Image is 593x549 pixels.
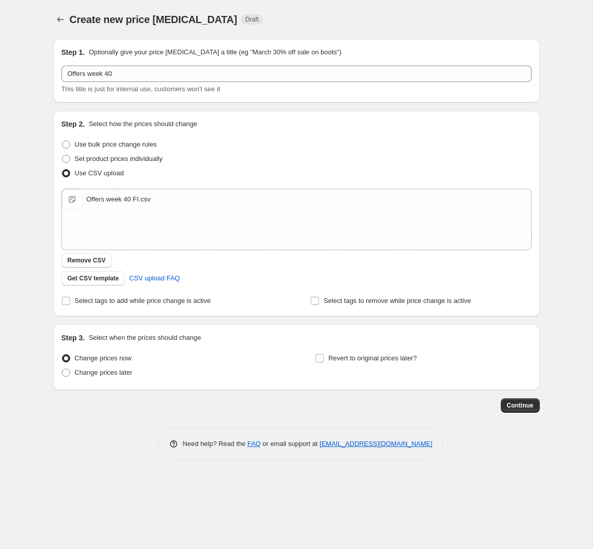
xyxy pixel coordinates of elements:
h2: Step 3. [61,333,85,343]
button: Price change jobs [53,12,68,27]
span: Use bulk price change rules [75,140,157,148]
span: This title is just for internal use, customers won't see it [61,85,220,93]
h2: Step 2. [61,119,85,129]
span: CSV upload FAQ [129,273,180,283]
span: Change prices now [75,354,132,362]
span: Remove CSV [68,256,106,265]
span: Continue [507,401,534,410]
span: or email support at [261,440,320,448]
span: Revert to original prices later? [328,354,417,362]
p: Select how the prices should change [89,119,197,129]
a: FAQ [247,440,261,448]
span: Use CSV upload [75,169,124,177]
span: Select tags to remove while price change is active [324,297,471,304]
p: Select when the prices should change [89,333,201,343]
span: Select tags to add while price change is active [75,297,211,304]
span: Draft [245,15,259,24]
h2: Step 1. [61,47,85,57]
a: [EMAIL_ADDRESS][DOMAIN_NAME] [320,440,432,448]
span: Change prices later [75,369,133,376]
input: 30% off holiday sale [61,66,532,82]
span: Get CSV template [68,274,119,282]
button: Remove CSV [61,253,112,268]
span: Set product prices individually [75,155,163,162]
button: Continue [501,398,540,413]
span: Need help? Read the [183,440,248,448]
div: Offers week 40 FI.csv [87,194,151,205]
a: CSV upload FAQ [123,270,186,287]
button: Get CSV template [61,271,125,286]
p: Optionally give your price [MEDICAL_DATA] a title (eg "March 30% off sale on boots") [89,47,341,57]
span: Create new price [MEDICAL_DATA] [70,14,238,25]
